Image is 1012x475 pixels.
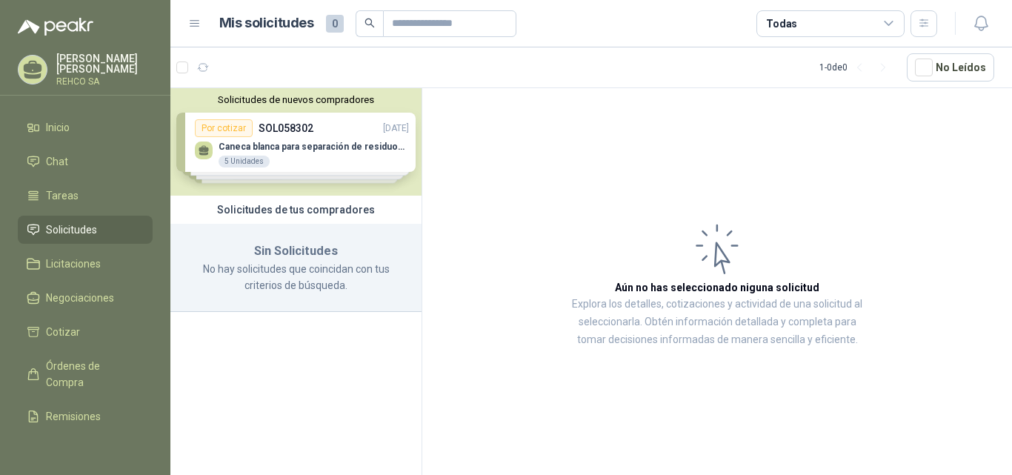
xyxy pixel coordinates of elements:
[46,153,68,170] span: Chat
[18,113,153,142] a: Inicio
[364,18,375,28] span: search
[766,16,797,32] div: Todas
[18,216,153,244] a: Solicitudes
[56,77,153,86] p: REHCO SA
[819,56,895,79] div: 1 - 0 de 0
[46,290,114,306] span: Negociaciones
[18,182,153,210] a: Tareas
[570,296,864,349] p: Explora los detalles, cotizaciones y actividad de una solicitud al seleccionarla. Obtén informaci...
[46,358,139,391] span: Órdenes de Compra
[46,256,101,272] span: Licitaciones
[188,242,404,261] h3: Sin Solicitudes
[46,187,79,204] span: Tareas
[18,318,153,346] a: Cotizar
[46,222,97,238] span: Solicitudes
[46,408,101,425] span: Remisiones
[176,94,416,105] button: Solicitudes de nuevos compradores
[18,18,93,36] img: Logo peakr
[219,13,314,34] h1: Mis solicitudes
[188,261,404,293] p: No hay solicitudes que coincidan con tus criterios de búsqueda.
[18,250,153,278] a: Licitaciones
[18,352,153,396] a: Órdenes de Compra
[907,53,994,82] button: No Leídos
[170,196,422,224] div: Solicitudes de tus compradores
[46,119,70,136] span: Inicio
[615,279,819,296] h3: Aún no has seleccionado niguna solicitud
[18,402,153,431] a: Remisiones
[18,436,153,465] a: Configuración
[56,53,153,74] p: [PERSON_NAME] [PERSON_NAME]
[46,324,80,340] span: Cotizar
[326,15,344,33] span: 0
[18,147,153,176] a: Chat
[18,284,153,312] a: Negociaciones
[170,88,422,196] div: Solicitudes de nuevos compradoresPor cotizarSOL058302[DATE] Caneca blanca para separación de resi...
